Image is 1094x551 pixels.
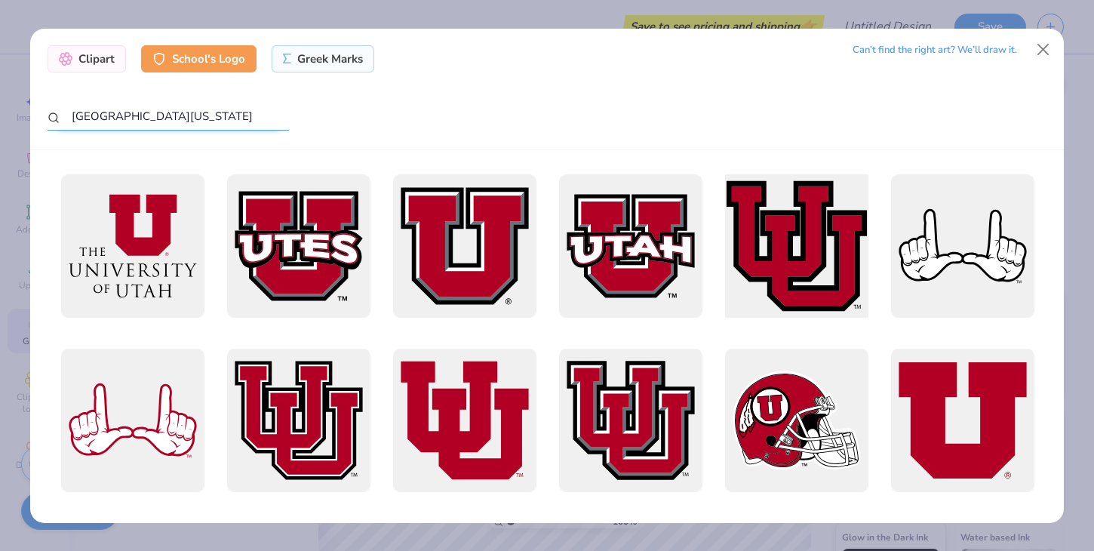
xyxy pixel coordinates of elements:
div: Greek Marks [272,45,375,72]
div: School's Logo [141,45,257,72]
input: Search by name [48,103,289,131]
div: Can’t find the right art? We’ll draw it. [853,37,1017,63]
div: Clipart [48,45,126,72]
button: Close [1029,35,1058,63]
